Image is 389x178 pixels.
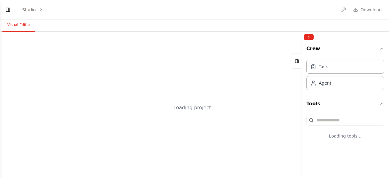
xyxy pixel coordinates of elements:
button: Show left sidebar [4,5,12,14]
button: Tools [306,95,384,112]
div: Agent [319,80,331,86]
span: ... [46,7,50,13]
button: Toggle Sidebar [299,32,304,178]
div: Loading tools... [306,128,384,144]
div: Loading project... [174,104,216,111]
button: Collapse right sidebar [304,34,314,40]
div: Tools [306,112,384,149]
div: Task [319,64,328,70]
div: Crew [306,57,384,95]
nav: breadcrumb [22,7,50,13]
button: Crew [306,43,384,57]
a: Studio [22,7,36,12]
button: Visual Editor [2,19,35,32]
